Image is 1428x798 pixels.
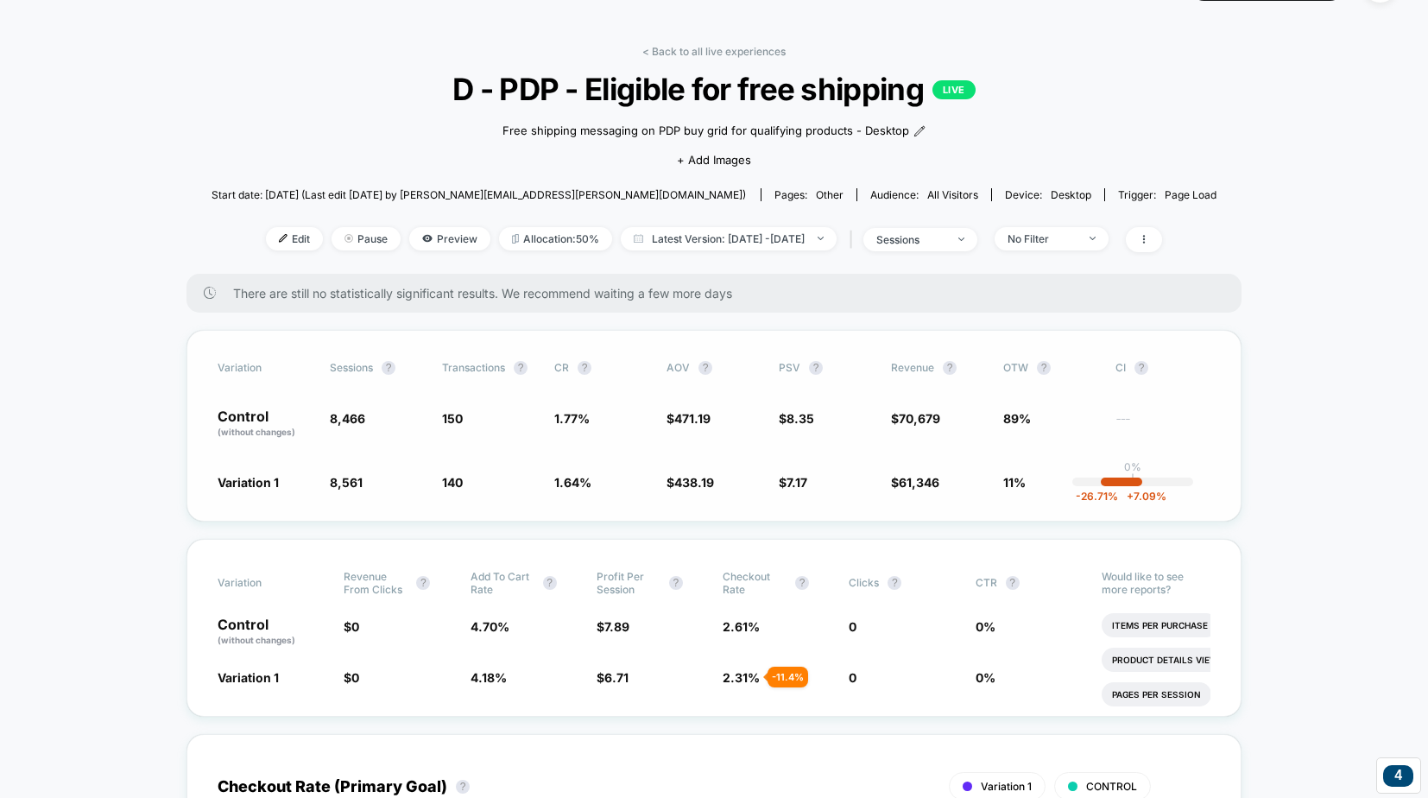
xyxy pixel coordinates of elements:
li: Product Details Views Rate [1102,648,1260,672]
span: Pause [332,227,401,250]
img: rebalance [512,234,519,244]
span: $ [891,475,939,490]
span: 0 % [976,619,995,634]
button: ? [382,361,395,375]
span: Start date: [DATE] (Last edit [DATE] by [PERSON_NAME][EMAIL_ADDRESS][PERSON_NAME][DOMAIN_NAME]) [212,188,746,201]
span: Allocation: 50% [499,227,612,250]
img: end [958,237,964,241]
span: Revenue [891,361,934,374]
span: (without changes) [218,427,295,437]
span: -26.71 % [1076,490,1118,503]
span: Edit [266,227,323,250]
span: $ [344,619,359,634]
button: ? [1037,361,1051,375]
span: Variation 1 [218,475,279,490]
li: Pages Per Session [1102,682,1211,706]
span: $ [779,475,807,490]
span: $ [667,411,711,426]
li: Items Per Purchase [1102,613,1218,637]
span: 8,466 [330,411,365,426]
span: + Add Images [677,153,751,167]
span: 2.31 % [723,670,760,685]
span: 150 [442,411,463,426]
button: ? [809,361,823,375]
span: 0 [351,619,359,634]
div: Pages: [774,188,844,201]
div: Audience: [870,188,978,201]
span: CONTROL [1086,780,1137,793]
span: 0 [351,670,359,685]
p: Control [218,617,326,647]
span: 4.70 % [471,619,509,634]
span: $ [597,670,629,685]
span: Variation 1 [981,780,1032,793]
span: CI [1115,361,1210,375]
span: Free shipping messaging on PDP buy grid for qualifying products﻿ - Desktop [502,123,909,140]
span: --- [1115,414,1210,439]
span: D - PDP - Eligible for free shipping [262,71,1166,107]
button: ? [1006,576,1020,590]
span: 0 % [976,670,995,685]
a: < Back to all live experiences [642,45,786,58]
p: Control [218,409,313,439]
div: No Filter [1008,232,1077,245]
img: calendar [634,234,643,243]
button: ? [669,576,683,590]
button: ? [578,361,591,375]
span: 8,561 [330,475,363,490]
span: All Visitors [927,188,978,201]
span: 11% [1003,475,1026,490]
span: 6.71 [604,670,629,685]
span: + [1127,490,1134,503]
span: 438.19 [674,475,714,490]
span: OTW [1003,361,1098,375]
span: 70,679 [899,411,940,426]
div: - 11.4 % [768,667,808,687]
img: end [1090,237,1096,240]
span: Latest Version: [DATE] - [DATE] [621,227,837,250]
span: Transactions [442,361,505,374]
span: 7.09 % [1118,490,1166,503]
span: 2.61 % [723,619,760,634]
span: Device: [991,188,1104,201]
img: edit [279,234,287,243]
span: Revenue From Clicks [344,570,408,596]
span: AOV [667,361,690,374]
span: desktop [1051,188,1091,201]
img: end [344,234,353,243]
span: 61,346 [899,475,939,490]
span: There are still no statistically significant results. We recommend waiting a few more days [233,286,1207,301]
button: ? [416,576,430,590]
div: Trigger: [1118,188,1216,201]
span: Add To Cart Rate [471,570,534,596]
span: PSV [779,361,800,374]
p: LIVE [932,80,976,99]
span: Variation 1 [218,670,279,685]
span: Sessions [330,361,373,374]
span: 471.19 [674,411,711,426]
button: ? [543,576,557,590]
span: $ [667,475,714,490]
button: ? [514,361,528,375]
span: Variation [218,570,313,596]
span: $ [891,411,940,426]
button: ? [943,361,957,375]
span: Clicks [849,576,879,589]
span: $ [597,619,629,634]
span: 7.17 [787,475,807,490]
span: Preview [409,227,490,250]
button: ? [795,576,809,590]
span: (without changes) [218,635,295,645]
p: Would like to see more reports? [1102,570,1210,596]
span: 8.35 [787,411,814,426]
p: 0% [1124,460,1141,473]
span: other [816,188,844,201]
span: 140 [442,475,463,490]
span: CR [554,361,569,374]
span: 7.89 [604,619,629,634]
span: 1.64 % [554,475,591,490]
button: ? [456,780,470,794]
span: 89% [1003,411,1031,426]
span: Variation [218,361,313,375]
span: 1.77 % [554,411,590,426]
